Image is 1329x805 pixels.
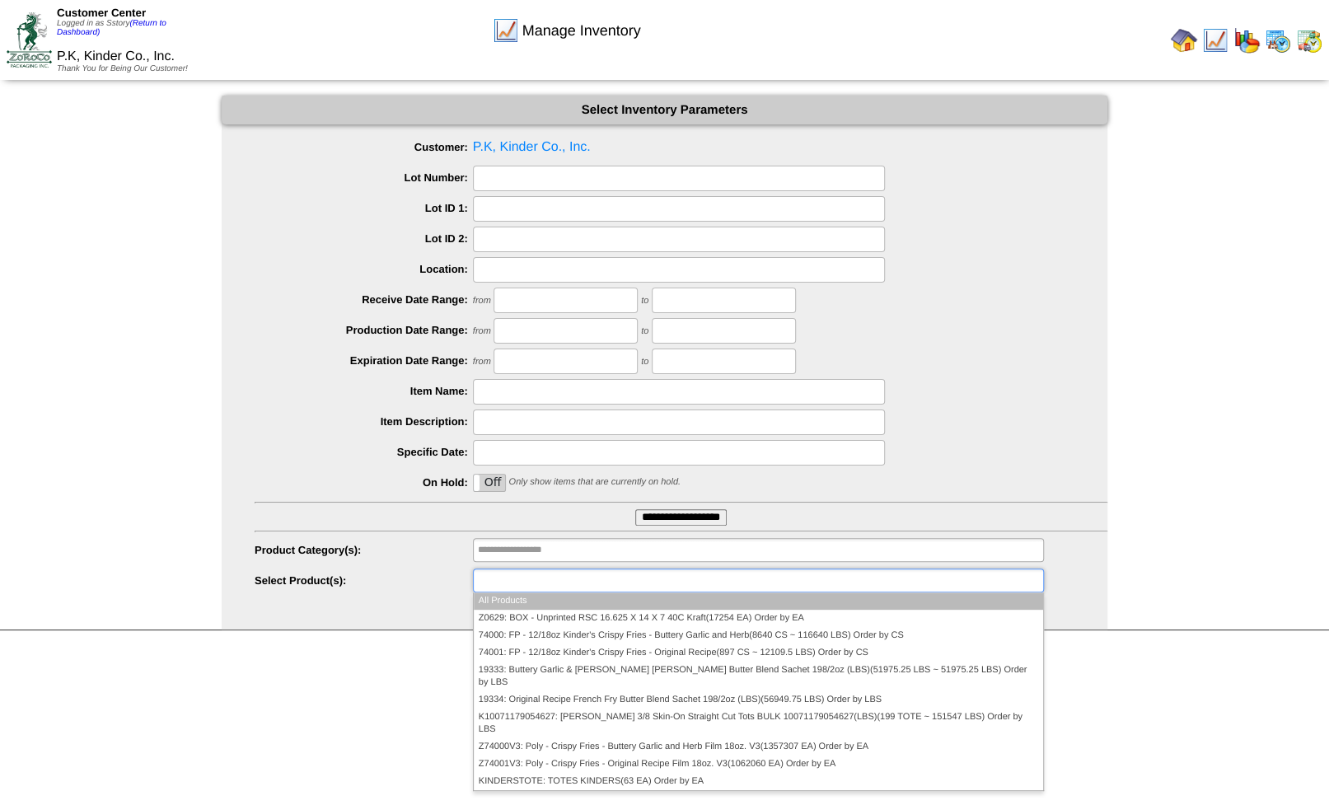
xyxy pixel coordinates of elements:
[255,324,473,336] label: Production Date Range:
[255,446,473,458] label: Specific Date:
[474,738,1043,756] li: Z74000V3: Poly - Crispy Fries - Buttery Garlic and Herb Film 18oz. V3(1357307 EA) Order by EA
[474,709,1043,738] li: K10071179054627: [PERSON_NAME] 3/8 Skin-On Straight Cut Tots BULK 10071179054627(LBS)(199 TOTE ~ ...
[255,544,473,556] label: Product Category(s):
[255,202,473,214] label: Lot ID 1:
[255,415,473,428] label: Item Description:
[474,691,1043,709] li: 19334: Original Recipe French Fry Butter Blend Sachet 198/2oz (LBS)(56949.75 LBS) Order by LBS
[474,627,1043,644] li: 74000: FP - 12/18oz Kinder's Crispy Fries - Buttery Garlic and Herb(8640 CS ~ 116640 LBS) Order b...
[57,19,166,37] a: (Return to Dashboard)
[255,141,473,153] label: Customer:
[473,326,491,336] span: from
[1171,27,1197,54] img: home.gif
[57,64,188,73] span: Thank You for Being Our Customer!
[222,96,1107,124] div: Select Inventory Parameters
[255,354,473,367] label: Expiration Date Range:
[255,135,1107,160] span: P.K, Kinder Co., Inc.
[641,326,648,336] span: to
[255,232,473,245] label: Lot ID 2:
[57,7,146,19] span: Customer Center
[508,477,680,487] span: Only show items that are currently on hold.
[474,592,1043,610] li: All Products
[57,49,175,63] span: P.K, Kinder Co., Inc.
[1202,27,1228,54] img: line_graph.gif
[1296,27,1322,54] img: calendarinout.gif
[473,357,491,367] span: from
[255,574,473,587] label: Select Product(s):
[255,293,473,306] label: Receive Date Range:
[641,357,648,367] span: to
[57,19,166,37] span: Logged in as Sstory
[255,385,473,397] label: Item Name:
[473,474,506,492] div: OnOff
[641,296,648,306] span: to
[1233,27,1260,54] img: graph.gif
[473,296,491,306] span: from
[474,756,1043,773] li: Z74001V3: Poly - Crispy Fries - Original Recipe Film 18oz. V3(1062060 EA) Order by EA
[255,476,473,489] label: On Hold:
[474,662,1043,691] li: 19333: Buttery Garlic & [PERSON_NAME] [PERSON_NAME] Butter Blend Sachet 198/2oz (LBS)(51975.25 LB...
[1265,27,1291,54] img: calendarprod.gif
[522,22,641,40] span: Manage Inventory
[474,610,1043,627] li: Z0629: BOX - Unprinted RSC 16.625 X 14 X 7 40C Kraft(17254 EA) Order by EA
[7,12,52,68] img: ZoRoCo_Logo(Green%26Foil)%20jpg.webp
[474,773,1043,790] li: KINDERSTOTE: TOTES KINDERS(63 EA) Order by EA
[255,263,473,275] label: Location:
[255,171,473,184] label: Lot Number:
[493,17,519,44] img: line_graph.gif
[474,475,505,491] label: Off
[474,644,1043,662] li: 74001: FP - 12/18oz Kinder's Crispy Fries - Original Recipe(897 CS ~ 12109.5 LBS) Order by CS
